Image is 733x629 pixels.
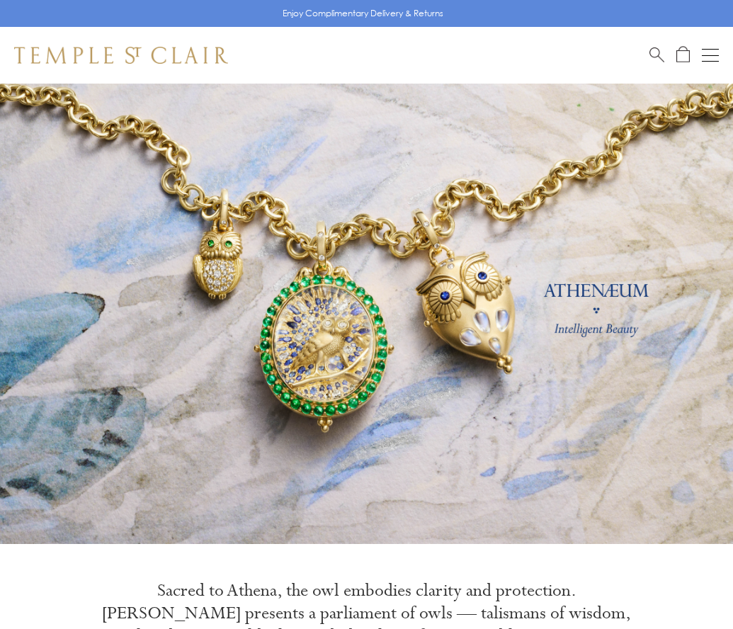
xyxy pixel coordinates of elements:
button: Open navigation [702,47,719,64]
a: Search [649,46,664,64]
a: Open Shopping Bag [676,46,690,64]
img: Temple St. Clair [14,47,228,64]
p: Enjoy Complimentary Delivery & Returns [283,6,443,21]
